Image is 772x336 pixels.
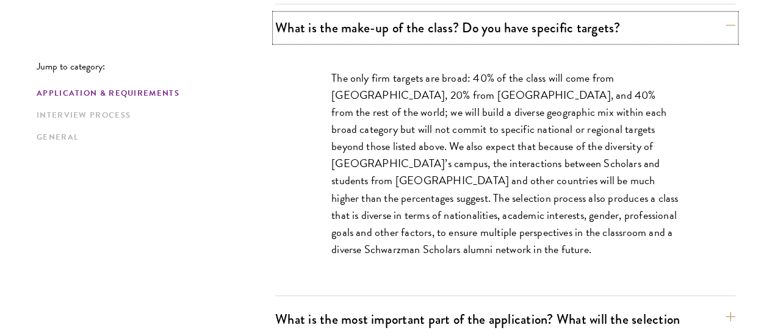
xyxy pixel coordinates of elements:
[37,87,268,100] a: Application & Requirements
[331,70,679,258] p: The only firm targets are broad: 40% of the class will come from [GEOGRAPHIC_DATA], 20% from [GEO...
[275,14,735,41] button: What is the make-up of the class? Do you have specific targets?
[37,131,268,144] a: General
[37,61,275,72] p: Jump to category:
[37,109,268,122] a: Interview Process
